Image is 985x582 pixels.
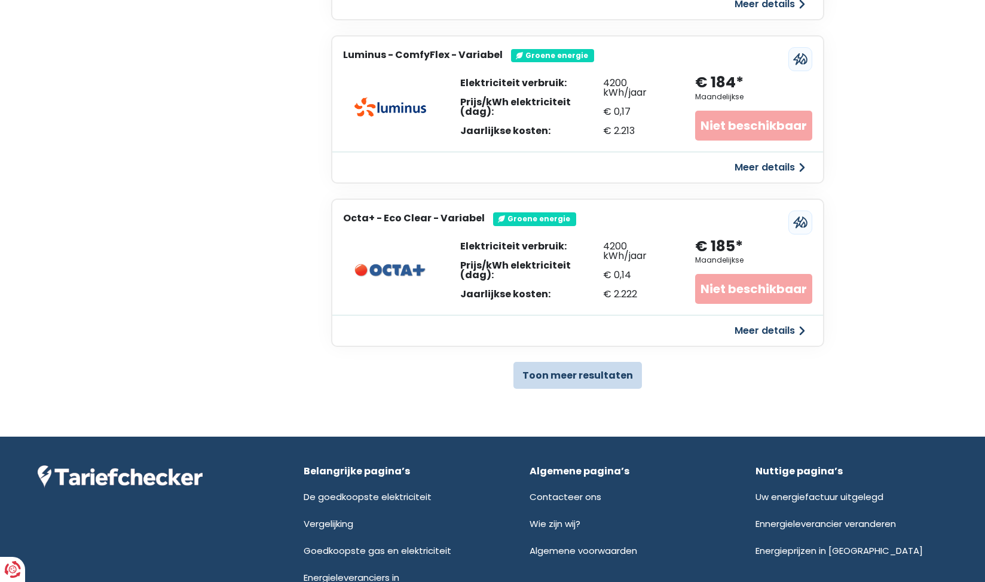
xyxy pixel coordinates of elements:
div: € 0,14 [603,270,671,280]
div: Groene energie [493,212,576,226]
a: Wie zijn wij? [530,517,580,530]
a: Ennergieleverancier veranderen [755,517,896,530]
img: Tariefchecker logo [38,465,203,488]
button: Meer details [727,320,812,342]
div: 4200 kWh/jaar [603,78,671,97]
div: Maandelijkse [695,93,744,101]
a: De goedkoopste elektriciteit [304,490,432,503]
div: € 184* [695,73,744,93]
div: Algemene pagina’s [530,465,721,477]
div: Groene energie [511,49,594,62]
div: Elektriciteit verbruik: [460,78,603,88]
div: Jaarlijkse kosten: [460,290,603,299]
div: Nuttige pagina’s [755,465,947,477]
div: € 185* [695,237,743,257]
div: € 2.222 [603,290,671,299]
a: Vergelijking [304,517,353,530]
div: Prijs/kWh elektriciteit (dag): [460,261,603,280]
button: Meer details [727,157,812,178]
img: Octa [354,264,426,278]
div: € 0,17 [603,107,671,117]
button: Toon meer resultaten [513,362,642,389]
div: Maandelijkse [695,256,744,264]
a: Contacteer ons [530,490,601,503]
a: Energieprijzen in [GEOGRAPHIC_DATA] [755,544,923,557]
div: Niet beschikbaar [695,274,812,304]
a: Goedkoopste gas en elektriciteit [304,544,451,557]
a: Algemene voorwaarden [530,544,637,557]
h3: Octa+ - Eco Clear - Variabel [343,212,485,224]
a: Uw energiefactuur uitgelegd [755,490,883,503]
div: Jaarlijkse kosten: [460,126,603,136]
div: Belangrijke pagina’s [304,465,495,477]
div: € 2.213 [603,126,671,136]
img: Luminus [354,97,426,117]
div: Prijs/kWh elektriciteit (dag): [460,97,603,117]
div: 4200 kWh/jaar [603,242,671,261]
div: Niet beschikbaar [695,111,812,141]
h3: Luminus - ComfyFlex - Variabel [343,49,503,60]
div: Elektriciteit verbruik: [460,242,603,251]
